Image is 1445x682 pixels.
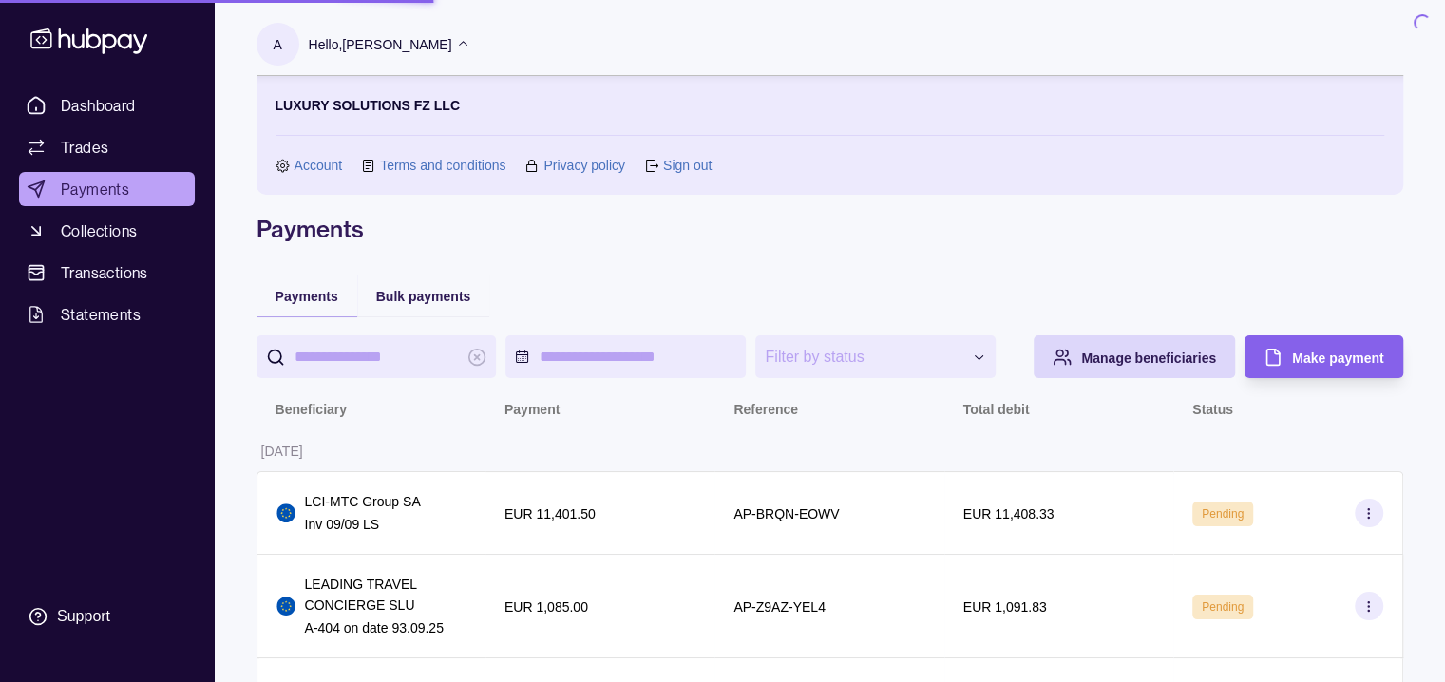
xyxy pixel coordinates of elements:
p: [DATE] [261,444,303,459]
p: EUR 1,091.83 [963,599,1047,615]
p: EUR 1,085.00 [504,599,588,615]
p: LUXURY SOLUTIONS FZ LLC [276,95,460,116]
span: Manage beneficiaries [1081,350,1216,366]
span: Trades [61,136,108,159]
a: Collections [19,214,195,248]
a: Support [19,597,195,636]
p: LEADING TRAVEL CONCIERGE SLU [305,574,466,616]
p: Inv 09/09 LS [305,514,421,535]
span: Statements [61,303,141,326]
p: Total debit [963,402,1030,417]
img: eu [276,597,295,616]
a: Account [295,155,343,176]
a: Payments [19,172,195,206]
p: Reference [733,402,798,417]
span: Payments [276,289,338,304]
span: Bulk payments [376,289,471,304]
button: Make payment [1245,335,1402,378]
span: Transactions [61,261,148,284]
span: Payments [61,178,129,200]
p: LCI-MTC Group SA [305,491,421,512]
p: EUR 11,401.50 [504,506,596,521]
div: Support [57,606,110,627]
img: eu [276,503,295,522]
span: Collections [61,219,137,242]
p: EUR 11,408.33 [963,506,1055,521]
h1: Payments [257,214,1403,244]
a: Transactions [19,256,195,290]
a: Statements [19,297,195,332]
span: Make payment [1292,350,1383,366]
p: Hello, [PERSON_NAME] [309,34,452,55]
input: search [295,335,459,378]
a: Trades [19,130,195,164]
a: Sign out [663,155,712,176]
p: A-404 on date 93.09.25 [305,617,466,638]
span: Pending [1202,600,1244,614]
p: AP-Z9AZ-YEL4 [733,599,825,615]
span: Dashboard [61,94,136,117]
span: Pending [1202,507,1244,521]
p: Beneficiary [276,402,347,417]
a: Dashboard [19,88,195,123]
p: Payment [504,402,560,417]
a: Privacy policy [543,155,625,176]
button: Manage beneficiaries [1034,335,1235,378]
p: AP-BRQN-EOWV [733,506,839,521]
p: A [273,34,281,55]
p: Status [1192,402,1233,417]
a: Terms and conditions [380,155,505,176]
